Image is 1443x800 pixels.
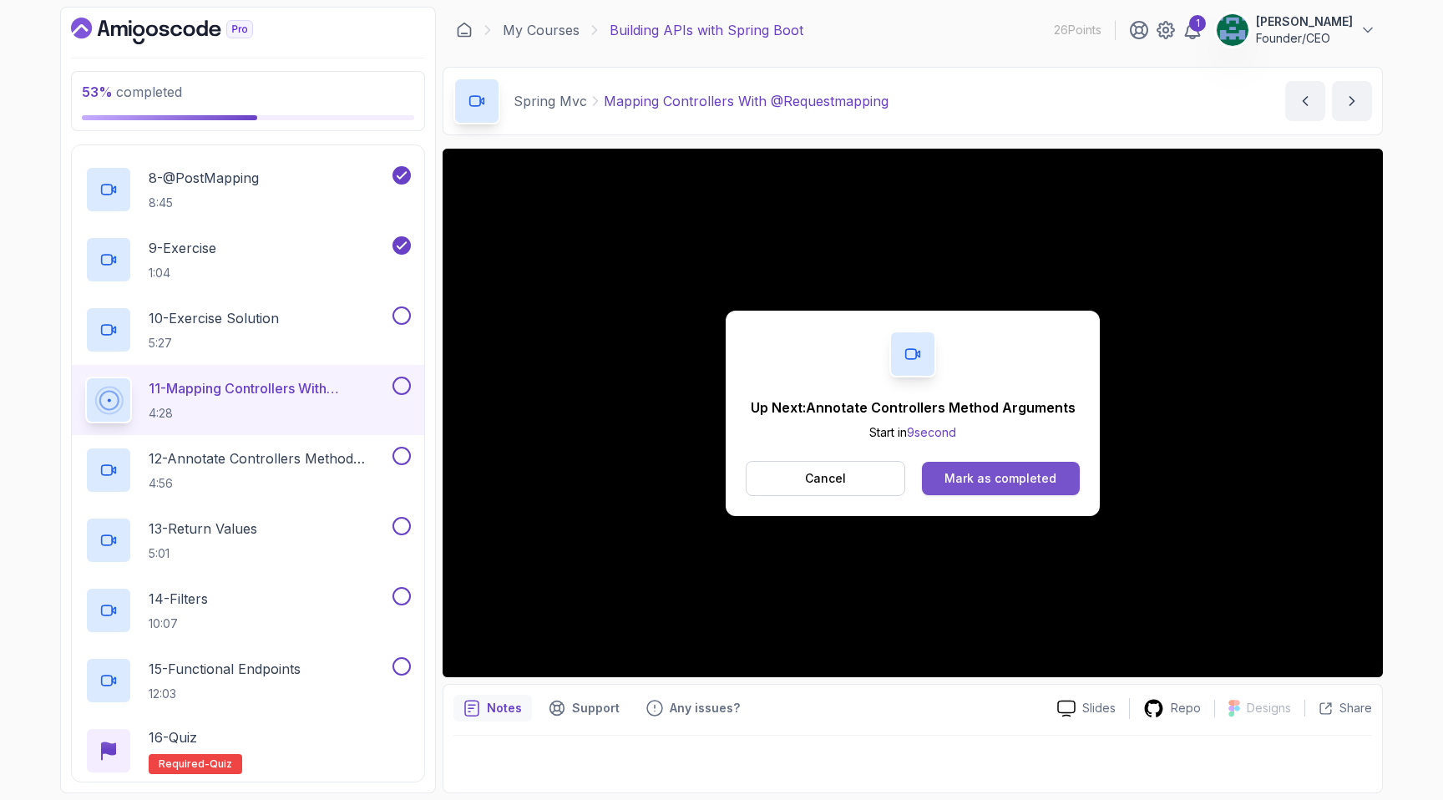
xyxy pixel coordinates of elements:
button: Mark as completed [922,462,1080,495]
button: previous content [1285,81,1325,121]
p: 12 - Annotate Controllers Method Arguments [149,448,389,468]
p: Spring Mvc [514,91,587,111]
p: 14 - Filters [149,589,208,609]
p: Support [572,700,620,716]
p: 10:07 [149,615,208,632]
p: Share [1339,700,1372,716]
p: 15 - Functional Endpoints [149,659,301,679]
p: 13 - Return Values [149,519,257,539]
p: Repo [1171,700,1201,716]
p: 1:04 [149,265,216,281]
span: Required- [159,757,210,771]
p: 4:56 [149,475,389,492]
button: Feedback button [636,695,750,722]
p: 9 - Exercise [149,238,216,258]
p: Any issues? [670,700,740,716]
p: 11 - Mapping Controllers With @Requestmapping [149,378,389,398]
p: [PERSON_NAME] [1256,13,1353,30]
button: next content [1332,81,1372,121]
p: Start in [751,424,1076,441]
button: 11-Mapping Controllers With @Requestmapping4:28 [85,377,411,423]
p: 5:27 [149,335,279,352]
button: 10-Exercise Solution5:27 [85,306,411,353]
p: Founder/CEO [1256,30,1353,47]
p: Slides [1082,700,1116,716]
p: 12:03 [149,686,301,702]
p: 26 Points [1054,22,1101,38]
p: 8:45 [149,195,259,211]
span: 9 second [907,425,956,439]
p: 10 - Exercise Solution [149,308,279,328]
a: Slides [1044,700,1129,717]
p: Designs [1247,700,1291,716]
p: 5:01 [149,545,257,562]
button: 12-Annotate Controllers Method Arguments4:56 [85,447,411,494]
a: My Courses [503,20,580,40]
button: 14-Filters10:07 [85,587,411,634]
iframe: 11 - Mapping Controllers with @RequestMapping [443,149,1383,677]
button: notes button [453,695,532,722]
p: 4:28 [149,405,389,422]
button: 13-Return Values5:01 [85,517,411,564]
p: 8 - @PostMapping [149,168,259,188]
p: Mapping Controllers With @Requestmapping [604,91,889,111]
p: 16 - Quiz [149,727,197,747]
p: Building APIs with Spring Boot [610,20,803,40]
span: completed [82,84,182,100]
span: quiz [210,757,232,771]
p: Up Next: Annotate Controllers Method Arguments [751,397,1076,418]
button: 16-QuizRequired-quiz [85,727,411,774]
a: Dashboard [71,18,291,44]
a: Repo [1130,698,1214,719]
div: 1 [1189,15,1206,32]
a: 1 [1182,20,1202,40]
button: user profile image[PERSON_NAME]Founder/CEO [1216,13,1376,47]
button: 8-@PostMapping8:45 [85,166,411,213]
button: Share [1304,700,1372,716]
button: Cancel [746,461,905,496]
span: 53 % [82,84,113,100]
div: Mark as completed [944,470,1056,487]
button: 15-Functional Endpoints12:03 [85,657,411,704]
img: user profile image [1217,14,1248,46]
button: 9-Exercise1:04 [85,236,411,283]
a: Dashboard [456,22,473,38]
p: Cancel [805,470,846,487]
p: Notes [487,700,522,716]
button: Support button [539,695,630,722]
